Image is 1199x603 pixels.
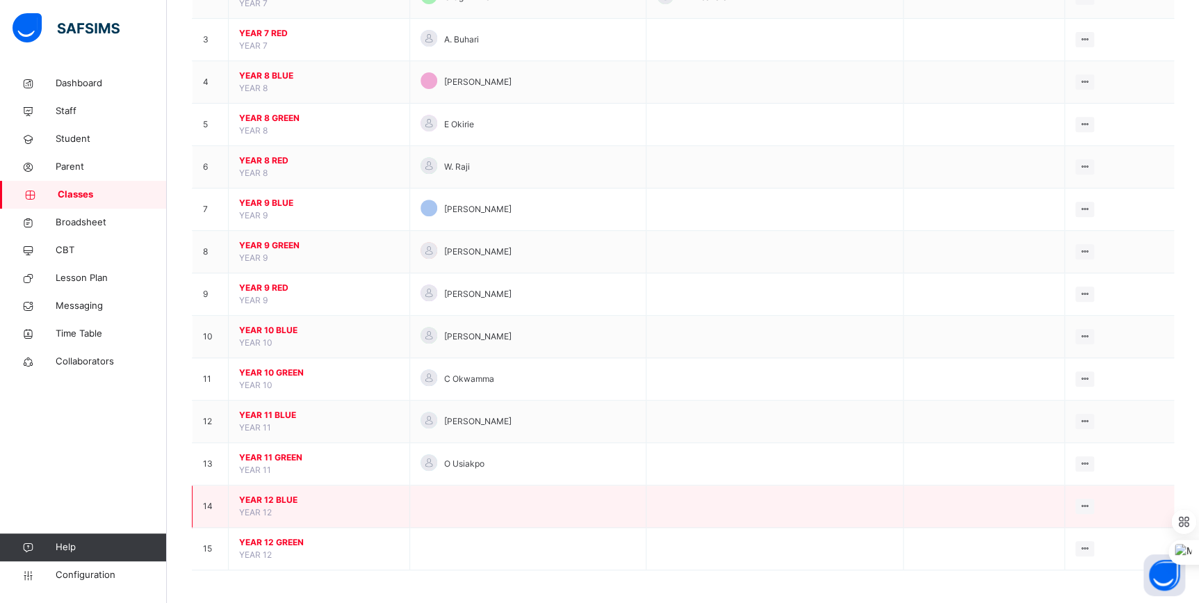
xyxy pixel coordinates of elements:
[239,337,272,348] span: YEAR 10
[239,168,268,178] span: YEAR 8
[239,40,268,51] span: YEAR 7
[239,536,399,549] span: YEAR 12 GREEN
[56,327,167,341] span: Time Table
[56,271,167,285] span: Lesson Plan
[239,465,271,475] span: YEAR 11
[239,27,399,40] span: YEAR 7 RED
[56,132,167,146] span: Student
[239,252,268,263] span: YEAR 9
[444,161,470,173] span: W. Raji
[193,358,229,401] td: 11
[193,528,229,570] td: 15
[56,355,167,369] span: Collaborators
[444,203,512,216] span: [PERSON_NAME]
[193,231,229,273] td: 8
[239,154,399,167] span: YEAR 8 RED
[13,13,120,42] img: safsims
[239,125,268,136] span: YEAR 8
[444,458,484,470] span: O Usiakpo
[239,239,399,252] span: YEAR 9 GREEN
[193,104,229,146] td: 5
[56,216,167,230] span: Broadsheet
[58,188,167,202] span: Classes
[239,83,268,93] span: YEAR 8
[56,160,167,174] span: Parent
[239,549,272,560] span: YEAR 12
[444,118,474,131] span: E Okirie
[444,33,479,46] span: A. Buhari
[56,568,166,582] span: Configuration
[444,76,512,88] span: [PERSON_NAME]
[444,415,512,428] span: [PERSON_NAME]
[239,367,399,379] span: YEAR 10 GREEN
[239,324,399,337] span: YEAR 10 BLUE
[239,295,268,305] span: YEAR 9
[239,197,399,209] span: YEAR 9 BLUE
[444,246,512,258] span: [PERSON_NAME]
[56,77,167,90] span: Dashboard
[239,507,272,517] span: YEAR 12
[193,485,229,528] td: 14
[1143,554,1185,596] button: Open asap
[444,288,512,300] span: [PERSON_NAME]
[193,146,229,188] td: 6
[239,409,399,421] span: YEAR 11 BLUE
[239,282,399,294] span: YEAR 9 RED
[193,401,229,443] td: 12
[444,373,494,385] span: C Okwamma
[239,451,399,464] span: YEAR 11 GREEN
[239,494,399,506] span: YEAR 12 BLUE
[56,104,167,118] span: Staff
[239,210,268,220] span: YEAR 9
[193,273,229,316] td: 9
[239,422,271,433] span: YEAR 11
[56,540,166,554] span: Help
[193,316,229,358] td: 10
[56,299,167,313] span: Messaging
[56,243,167,257] span: CBT
[193,61,229,104] td: 4
[239,112,399,124] span: YEAR 8 GREEN
[193,19,229,61] td: 3
[193,188,229,231] td: 7
[193,443,229,485] td: 13
[239,380,272,390] span: YEAR 10
[444,330,512,343] span: [PERSON_NAME]
[239,70,399,82] span: YEAR 8 BLUE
